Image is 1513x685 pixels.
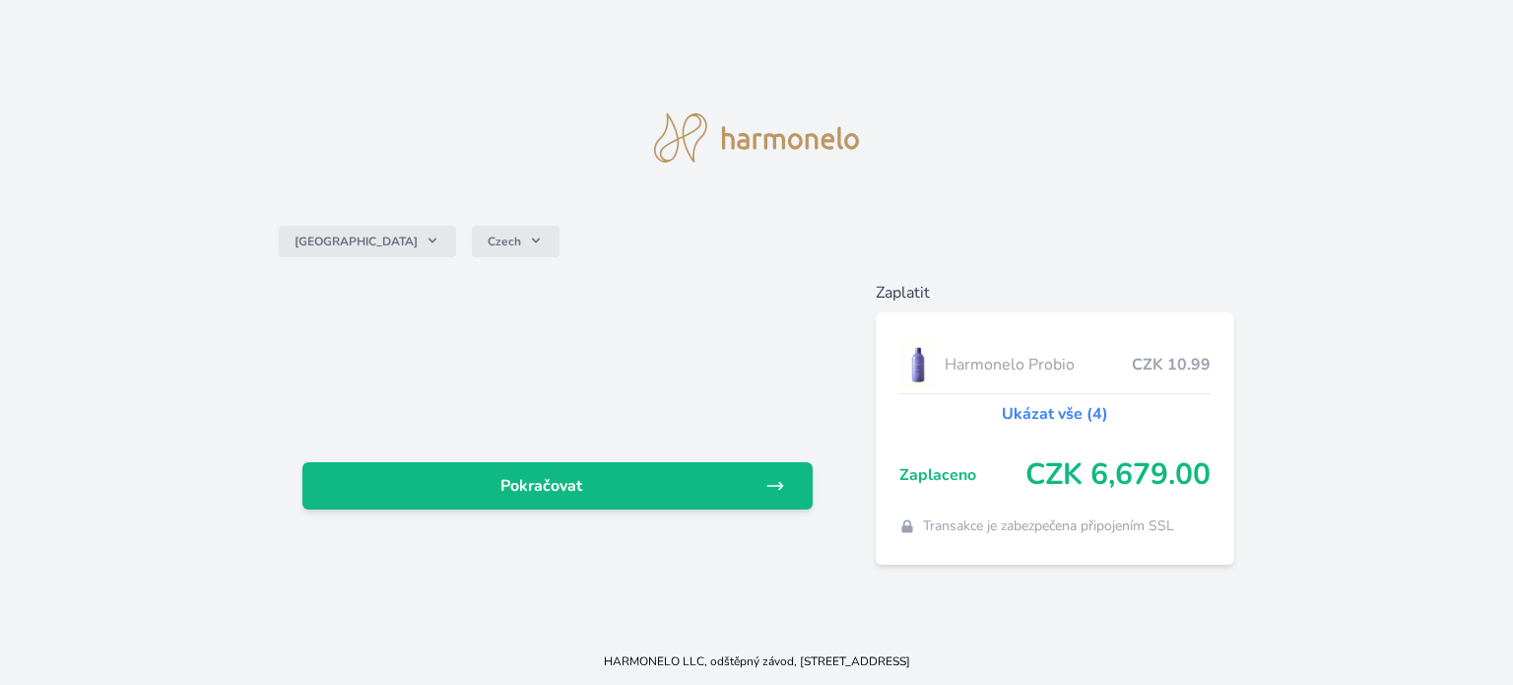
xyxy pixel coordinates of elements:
span: Harmonelo Probio [945,353,1132,377]
button: Czech [472,226,559,257]
button: [GEOGRAPHIC_DATA] [279,226,456,257]
span: CZK 6,679.00 [1025,457,1211,493]
a: Pokračovat [302,462,813,510]
span: Czech [488,234,521,249]
a: Ukázat vše (4) [1002,402,1108,426]
span: Transakce je zabezpečena připojením SSL [923,516,1174,536]
span: [GEOGRAPHIC_DATA] [295,234,418,249]
img: logo.svg [654,113,859,163]
span: Zaplaceno [899,463,1025,487]
span: CZK 10.99 [1132,353,1211,377]
span: Pokračovat [318,474,765,498]
img: CLEAN_PROBIO_se_stinem_x-lo.jpg [899,340,937,389]
h6: Zaplatit [876,281,1234,305]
